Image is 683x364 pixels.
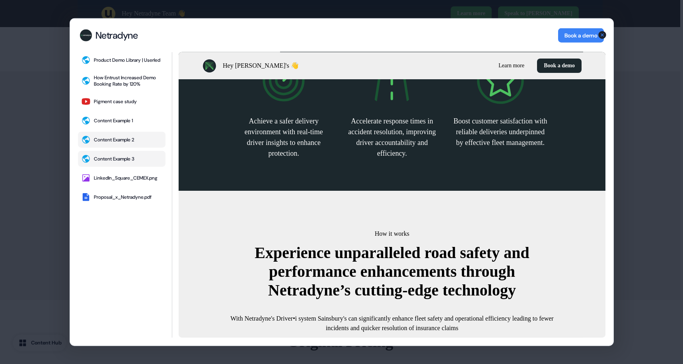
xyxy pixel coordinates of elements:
button: How Entrust Increased Demo Booking Rate by 120% [78,71,165,90]
button: Pigment case study [78,94,165,110]
a: Learn more [313,6,352,21]
p: With Netradyne's Driver•i system Sainsbury's can significantly enhance fleet safety and operation... [47,262,381,281]
p: Experience unparalleled road safety and performance enhancements through Netradyne’s cutting-edge... [54,191,373,247]
button: Content Example 3 [78,151,165,167]
p: Accelerate response times in accident resolution, improving driver accountability and efficiency. [165,64,261,107]
div: How Entrust Increased Demo Booking Rate by 120% [94,74,162,87]
div: Pigment case study [94,98,137,105]
div: Content Example 2 [94,137,134,143]
p: Achieve a safer delivery environment with real-time driver insights to enhance protection. [57,64,153,107]
p: Hey [PERSON_NAME]'s 👋 [44,9,120,18]
button: Product Demo Library | Userled [78,52,165,68]
div: Product Demo Library | Userled [94,57,160,63]
button: Content Example 2 [78,132,165,148]
button: Book a demo [558,28,604,43]
button: Content Example 1 [78,113,165,129]
div: LinkedIn_Square_CEMEX.png [94,175,158,181]
div: Proposal_x_Netradyne.pdf [94,194,152,200]
button: Proposal_x_Netradyne.pdf [78,189,165,205]
p: Boost customer satisfaction with reliable deliveries underpinned by effective fleet management. [274,64,370,96]
div: Content Example 3 [94,156,134,162]
button: LinkedIn_Square_CEMEX.png [78,170,165,186]
div: Content Example 1 [94,117,133,124]
p: How it works [196,177,231,186]
div: Netradyne [95,29,138,41]
button: Book a demo [358,6,403,21]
